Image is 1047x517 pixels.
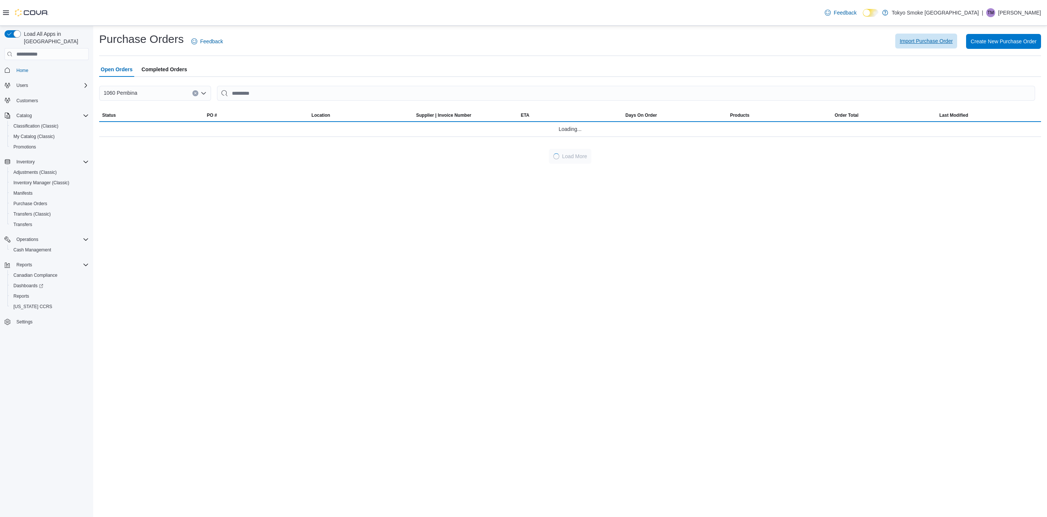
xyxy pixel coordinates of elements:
span: Customers [13,96,89,105]
button: Manifests [7,188,92,198]
span: Reports [13,260,89,269]
button: [US_STATE] CCRS [7,301,92,312]
span: My Catalog (Classic) [13,134,55,140]
button: Adjustments (Classic) [7,167,92,178]
input: This is a search bar. After typing your query, hit enter to filter the results lower in the page. [217,86,1035,101]
span: Completed Orders [142,62,187,77]
button: Transfers (Classic) [7,209,92,219]
div: Taylor Murphy [986,8,995,17]
span: Home [13,65,89,75]
h1: Purchase Orders [99,32,184,47]
span: Inventory [16,159,35,165]
p: | [982,8,983,17]
span: Home [16,68,28,73]
a: Home [13,66,31,75]
p: Tokyo Smoke [GEOGRAPHIC_DATA] [892,8,979,17]
nav: Complex example [4,62,89,347]
span: Load All Apps in [GEOGRAPHIC_DATA] [21,30,89,45]
span: Cash Management [13,247,51,253]
a: Canadian Compliance [10,271,60,280]
span: Promotions [10,142,89,151]
span: Classification (Classic) [13,123,59,129]
span: Canadian Compliance [10,271,89,280]
span: Adjustments (Classic) [10,168,89,177]
button: Reports [1,260,92,270]
button: LoadingLoad More [549,149,592,164]
a: Promotions [10,142,39,151]
button: Cash Management [7,245,92,255]
span: Transfers [13,222,32,228]
span: Products [730,112,749,118]
span: Operations [16,236,38,242]
span: Loading [552,152,560,161]
span: Inventory [13,157,89,166]
button: My Catalog (Classic) [7,131,92,142]
span: PO # [207,112,217,118]
span: Inventory Manager (Classic) [13,180,69,186]
button: ETA [518,109,623,121]
span: Promotions [13,144,36,150]
a: Purchase Orders [10,199,50,208]
span: Create New Purchase Order [971,38,1037,45]
span: Catalog [13,111,89,120]
button: Inventory [1,157,92,167]
span: Adjustments (Classic) [13,169,57,175]
button: Inventory [13,157,38,166]
a: Transfers [10,220,35,229]
span: Manifests [10,189,89,198]
button: Operations [13,235,41,244]
button: Status [99,109,204,121]
button: Canadian Compliance [7,270,92,281]
span: Transfers [10,220,89,229]
p: [PERSON_NAME] [998,8,1041,17]
a: Reports [10,292,32,301]
span: My Catalog (Classic) [10,132,89,141]
button: Customers [1,95,92,106]
a: My Catalog (Classic) [10,132,58,141]
div: Location [311,112,330,118]
span: Purchase Orders [10,199,89,208]
span: Last Modified [939,112,968,118]
span: Catalog [16,113,32,119]
span: Settings [13,317,89,326]
button: Promotions [7,142,92,152]
button: Order Total [832,109,937,121]
span: ETA [521,112,529,118]
img: Cova [15,9,48,16]
span: Transfers (Classic) [13,211,51,217]
span: Open Orders [101,62,133,77]
a: Feedback [188,34,226,49]
span: Feedback [200,38,223,45]
span: Operations [13,235,89,244]
span: Users [16,82,28,88]
span: Order Total [835,112,859,118]
span: Manifests [13,190,32,196]
a: Feedback [822,5,859,20]
span: Feedback [834,9,856,16]
span: [US_STATE] CCRS [13,304,52,310]
a: Adjustments (Classic) [10,168,60,177]
span: Load More [562,153,587,160]
button: Supplier | Invoice Number [413,109,518,121]
button: Operations [1,234,92,245]
button: Catalog [1,110,92,121]
a: Inventory Manager (Classic) [10,178,72,187]
span: Washington CCRS [10,302,89,311]
button: Location [308,109,413,121]
span: Users [13,81,89,90]
a: Customers [13,96,41,105]
span: TM [987,8,994,17]
a: Dashboards [7,281,92,291]
a: Transfers (Classic) [10,210,54,219]
button: Classification (Classic) [7,121,92,131]
span: Purchase Orders [13,201,47,207]
button: Settings [1,316,92,327]
a: Manifests [10,189,35,198]
span: Supplier | Invoice Number [416,112,471,118]
button: Users [13,81,31,90]
button: Products [727,109,832,121]
span: 1060 Pembina [104,88,137,97]
button: Reports [7,291,92,301]
button: Open list of options [201,90,207,96]
span: Dashboards [10,281,89,290]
